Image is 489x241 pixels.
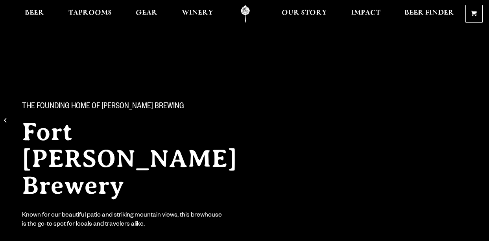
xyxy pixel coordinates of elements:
[68,10,112,16] span: Taprooms
[25,10,44,16] span: Beer
[131,5,162,23] a: Gear
[399,5,459,23] a: Beer Finder
[22,119,268,199] h2: Fort [PERSON_NAME] Brewery
[136,10,157,16] span: Gear
[20,5,49,23] a: Beer
[22,211,223,230] div: Known for our beautiful patio and striking mountain views, this brewhouse is the go-to spot for l...
[346,5,386,23] a: Impact
[63,5,117,23] a: Taprooms
[351,10,380,16] span: Impact
[182,10,213,16] span: Winery
[282,10,327,16] span: Our Story
[277,5,332,23] a: Our Story
[231,5,260,23] a: Odell Home
[177,5,218,23] a: Winery
[404,10,454,16] span: Beer Finder
[22,102,184,112] span: The Founding Home of [PERSON_NAME] Brewing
